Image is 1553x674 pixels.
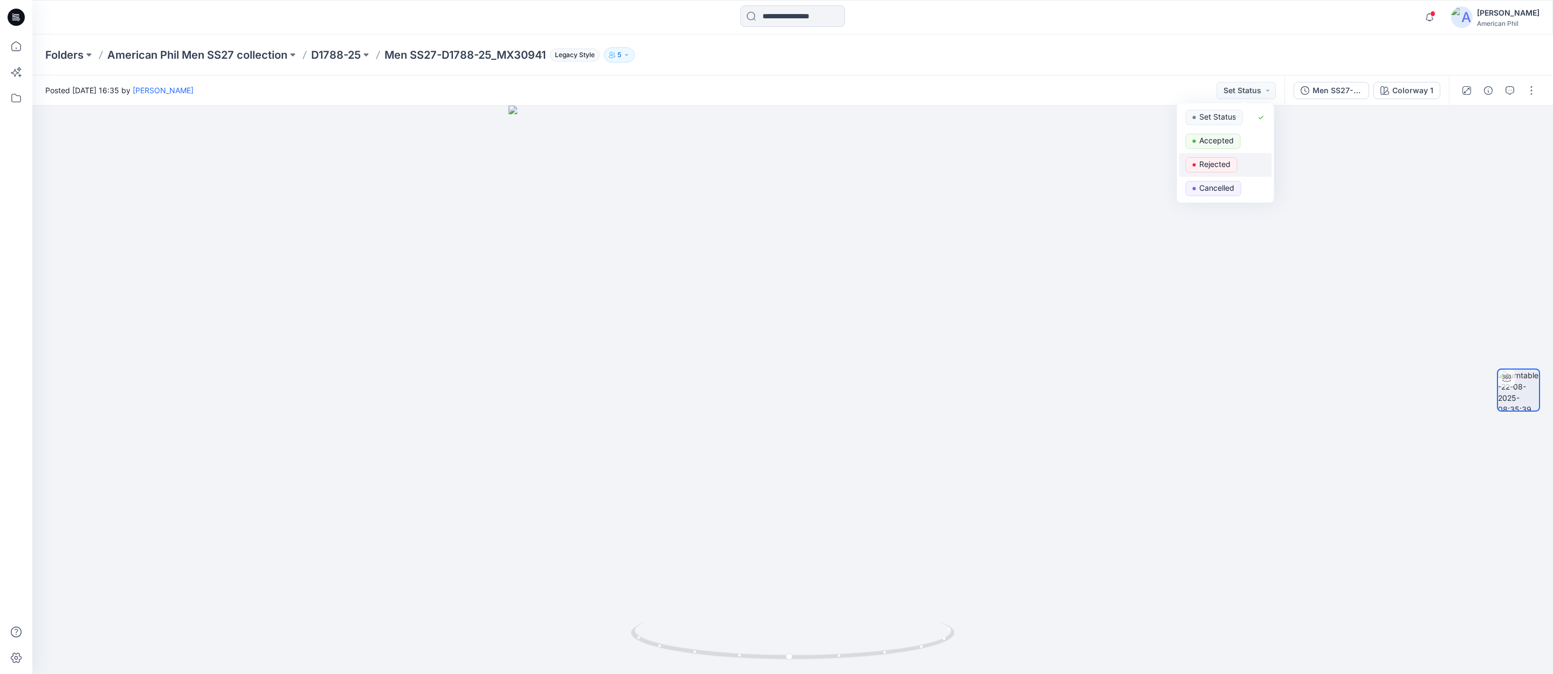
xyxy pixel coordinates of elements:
[1373,82,1440,99] button: Colorway 1
[1477,19,1540,27] div: American Phil
[1294,82,1369,99] button: Men SS27-DH966-25_MS61379A
[604,47,635,62] button: 5
[1477,6,1540,19] div: [PERSON_NAME]
[617,49,621,61] p: 5
[45,85,194,96] span: Posted [DATE] 16:35 by
[1199,110,1236,124] p: Set Status
[133,86,194,95] a: [PERSON_NAME]
[1199,134,1234,148] p: Accepted
[311,47,361,62] a: D1788-25
[1480,82,1497,99] button: Details
[1498,370,1539,411] img: turntable-22-08-2025-08:35:39
[550,48,600,61] span: Legacy Style
[1199,181,1234,195] p: Cancelled
[45,47,84,62] a: Folders
[384,47,546,62] p: Men SS27-D1788-25_MX30941
[107,47,287,62] a: American Phil Men SS27 collection
[1199,157,1231,171] p: Rejected
[1392,85,1433,96] div: Colorway 1
[546,47,600,62] button: Legacy Style
[1451,6,1473,28] img: avatar
[1313,85,1362,96] div: Men SS27-DH966-25_MS61379A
